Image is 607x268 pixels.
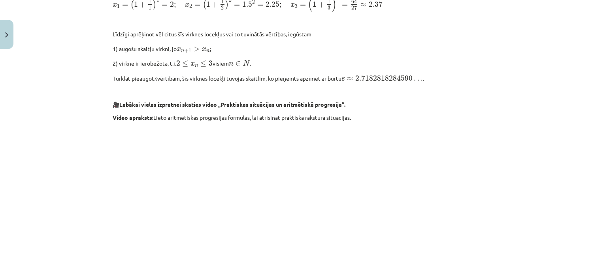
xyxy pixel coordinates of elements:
span: 1.5 [242,2,252,7]
span: ∈ [236,61,241,66]
span: = [300,4,306,7]
span: n [206,50,209,53]
span: 2 [221,6,224,10]
span: = [234,4,240,7]
span: 27 [351,6,357,10]
span: n [229,62,234,66]
p: Lieto aritmētiskās progresijas formulas, lai atrisināt praktiska rakstura situācijas. [113,113,494,122]
p: 🎥 [113,100,494,109]
span: n [181,50,184,53]
span: = [257,4,263,7]
span: x [177,47,181,51]
span: ; [279,3,281,8]
span: = [122,4,128,7]
span: 1 [313,2,317,7]
em: n [154,75,157,82]
span: > [194,47,200,51]
span: ≈ [347,77,353,81]
span: 1 [189,49,191,53]
span: 1 [206,2,210,7]
span: 1 [134,2,138,7]
p: 1) augošu skaitļu virkni, jo ; [113,43,494,53]
p: 2) virkne ir ierobežota, t.i. visiem . [113,58,494,68]
span: x [190,62,195,66]
b: Labākai vielas izpratnei skaties video „Praktiskas situācijas un aritmētiskā progresija”. [119,101,345,108]
img: icon-close-lesson-0947bae3869378f0d4975bcd49f059093ad1ed9edebbc8119c70593378902aed.svg [5,32,8,38]
span: ; [174,3,176,8]
span: x [185,3,189,7]
span: = [194,4,200,7]
span: ≈ [360,3,366,7]
span: + [139,2,145,8]
span: 3 [295,4,298,8]
span: 2 [176,60,180,66]
span: ≤ [200,60,206,67]
span: + [319,2,324,8]
span: x [202,47,206,51]
span: 1 [149,6,151,10]
span: = [162,4,168,7]
span: x [290,3,295,7]
span: n [195,65,198,68]
span: 2.7182818284590 [355,75,413,81]
span: 2 [189,4,192,8]
b: Video apraksts: [113,114,153,121]
span: ≤ [182,60,188,67]
span: 2.37 [369,1,383,7]
span: 2 [170,2,174,7]
span: = [342,4,348,7]
span: 3 [328,6,330,10]
p: Līdzīgi aprēķinot vēl citus šīs virknes locekļus vai to tuvinātās vērtības, iegūstam [113,30,494,38]
span: … [414,78,423,81]
span: + [212,2,218,8]
span: 3 [209,60,213,66]
p: Turklāt pieaugot vērtībām, šīs virknes locekļi tuvojas skaitlim, ko pieņemts apzīmēt ar burtu . [113,73,494,83]
span: N [243,60,250,66]
span: e [341,77,345,81]
span: 1 [117,4,120,8]
span: x [113,3,117,7]
span: 2.25 [266,2,279,7]
span: + [184,49,189,53]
